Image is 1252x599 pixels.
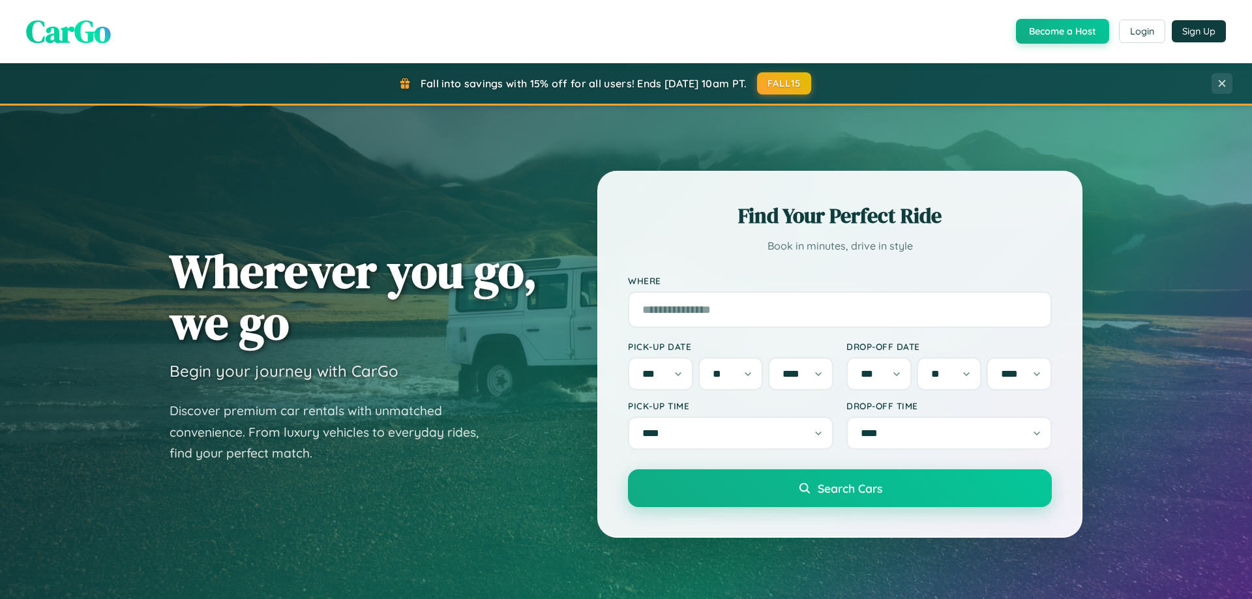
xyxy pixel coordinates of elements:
label: Pick-up Time [628,400,833,411]
button: Search Cars [628,469,1052,507]
span: Fall into savings with 15% off for all users! Ends [DATE] 10am PT. [421,77,747,90]
button: Become a Host [1016,19,1109,44]
label: Drop-off Date [846,341,1052,352]
label: Where [628,275,1052,286]
button: Login [1119,20,1165,43]
p: Discover premium car rentals with unmatched convenience. From luxury vehicles to everyday rides, ... [170,400,496,464]
p: Book in minutes, drive in style [628,237,1052,256]
h3: Begin your journey with CarGo [170,361,398,381]
button: Sign Up [1172,20,1226,42]
label: Drop-off Time [846,400,1052,411]
button: FALL15 [757,72,812,95]
label: Pick-up Date [628,341,833,352]
span: CarGo [26,10,111,53]
span: Search Cars [818,481,882,495]
h1: Wherever you go, we go [170,245,537,348]
h2: Find Your Perfect Ride [628,201,1052,230]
